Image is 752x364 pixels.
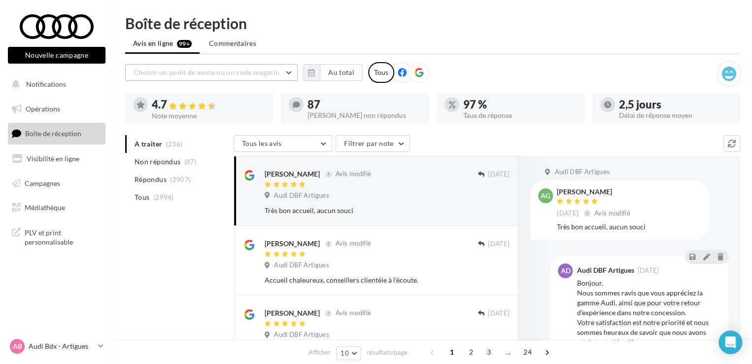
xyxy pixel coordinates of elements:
div: Audi DBF Artigues [577,267,634,274]
span: 24 [519,344,536,360]
span: 10 [341,349,349,357]
button: Au total [303,64,363,81]
img: website_grey.svg [16,26,24,34]
span: Commentaires [209,39,256,47]
div: [PERSON_NAME] [557,188,632,195]
div: Très bon accueil, aucun souci [265,206,445,216]
div: Très bon accueil, aucun souci [557,222,701,232]
div: Tous [368,62,394,83]
span: Tous [135,192,149,202]
div: Taux de réponse [463,112,577,119]
div: [PERSON_NAME] [265,239,320,249]
p: Audi Bdx - Artigues [29,341,94,351]
div: Domaine: [DOMAIN_NAME] [26,26,111,34]
span: Répondus [135,175,167,184]
a: Opérations [6,99,107,119]
div: [PERSON_NAME] non répondus [308,112,421,119]
span: Afficher [308,348,331,357]
div: Open Intercom Messenger [718,330,742,354]
img: tab_keywords_by_traffic_grey.svg [112,57,120,65]
div: Note moyenne [152,112,265,119]
button: Au total [320,64,363,81]
span: Notifications [26,80,66,88]
a: AB Audi Bdx - Artigues [8,337,105,356]
a: PLV et print personnalisable [6,222,107,251]
a: Médiathèque [6,197,107,218]
span: [DATE] [557,209,579,218]
span: Visibilité en ligne [27,154,79,163]
button: Notifications [6,74,103,95]
span: Audi DBF Artigues [274,330,329,339]
span: ... [500,344,516,360]
span: (87) [184,158,197,166]
span: [DATE] [488,309,510,318]
span: [DATE] [637,267,659,274]
span: Médiathèque [25,203,65,212]
div: 87 [308,99,421,110]
div: Boîte de réception [125,16,740,31]
div: [PERSON_NAME] [265,308,320,318]
div: 2,5 jours [619,99,732,110]
div: Mots-clés [123,58,151,65]
span: AG [541,191,550,201]
div: v 4.0.25 [28,16,48,24]
span: Audi DBF Artigues [554,168,610,177]
span: Avis modifié [335,240,371,248]
span: Audi DBF Artigues [274,261,329,270]
span: AB [13,341,22,351]
img: logo_orange.svg [16,16,24,24]
button: Nouvelle campagne [8,47,105,64]
span: Audi DBF Artigues [274,191,329,200]
button: 10 [336,346,361,360]
span: [DATE] [488,170,510,179]
button: Tous les avis [234,135,332,152]
span: Boîte de réception [25,129,81,138]
a: Boîte de réception [6,123,107,144]
span: résultats/page [367,348,408,357]
button: Choisir un point de vente ou un code magasin [125,64,298,81]
div: 97 % [463,99,577,110]
div: 4.7 [152,99,265,110]
span: 1 [444,344,460,360]
div: Accueil chaleureux, conseillers clientèle à l'écoute. [265,275,445,285]
span: Avis modifié [594,209,630,217]
div: [PERSON_NAME] [265,169,320,179]
span: Opérations [26,105,60,113]
span: AD [560,266,570,276]
span: PLV et print personnalisable [25,226,102,247]
span: Avis modifié [335,170,371,178]
div: Domaine [51,58,76,65]
span: Choisir un point de vente ou un code magasin [134,68,279,76]
a: Campagnes [6,173,107,194]
span: Tous les avis [242,139,282,147]
span: 2 [463,344,479,360]
span: [DATE] [488,240,510,249]
span: Campagnes [25,179,60,187]
span: Non répondus [135,157,180,167]
span: (2907) [170,176,191,183]
span: 3 [481,344,497,360]
div: Délai de réponse moyen [619,112,732,119]
span: (2994) [153,193,174,201]
img: tab_domain_overview_orange.svg [40,57,48,65]
span: Avis modifié [335,309,371,317]
button: Filtrer par note [336,135,410,152]
a: Visibilité en ligne [6,148,107,169]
